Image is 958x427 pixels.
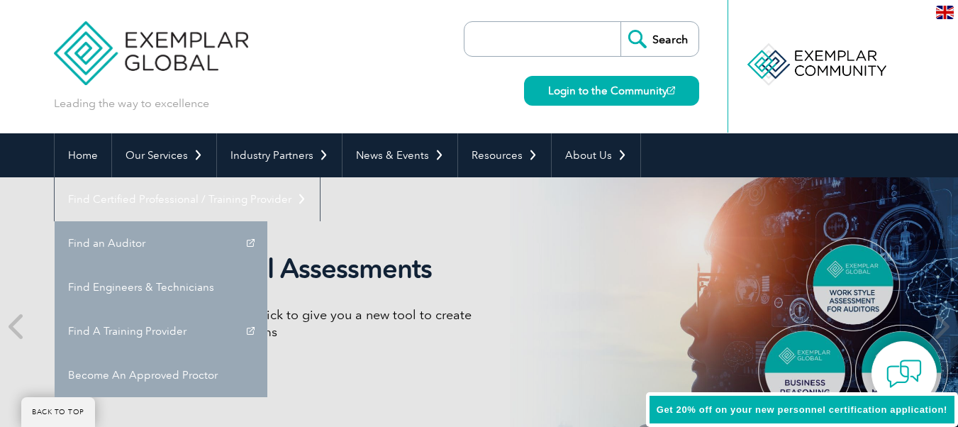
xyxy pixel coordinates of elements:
[55,133,111,177] a: Home
[620,22,698,56] input: Search
[342,133,457,177] a: News & Events
[55,353,267,397] a: Become An Approved Proctor
[552,133,640,177] a: About Us
[112,133,216,177] a: Our Services
[524,76,699,106] a: Login to the Community
[54,96,209,111] p: Leading the way to excellence
[75,306,479,340] p: We have partnered with TalentClick to give you a new tool to create and drive high-performance teams
[55,265,267,309] a: Find Engineers & Technicians
[55,177,320,221] a: Find Certified Professional / Training Provider
[55,309,267,353] a: Find A Training Provider
[667,87,675,94] img: open_square.png
[75,253,479,285] h2: Exemplar Global Assessments
[21,397,95,427] a: BACK TO TOP
[217,133,342,177] a: Industry Partners
[458,133,551,177] a: Resources
[936,6,954,19] img: en
[55,221,267,265] a: Find an Auditor
[657,404,947,415] span: Get 20% off on your new personnel certification application!
[886,356,922,392] img: contact-chat.png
